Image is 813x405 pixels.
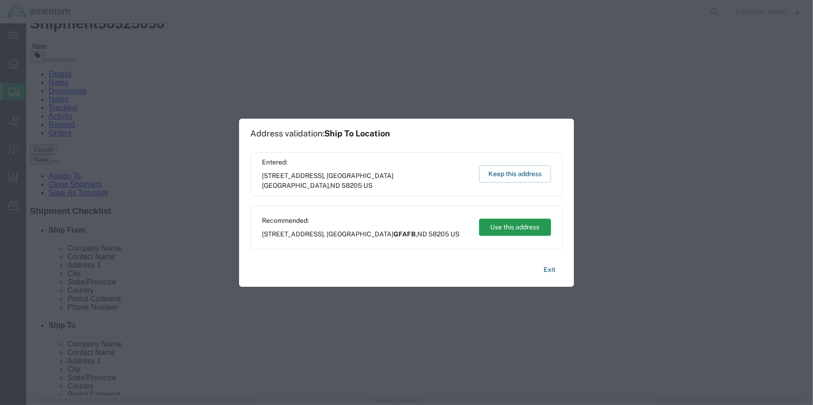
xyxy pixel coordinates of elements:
[324,128,390,138] span: Ship To Location
[393,230,416,238] span: GFAFB
[479,165,551,183] button: Keep this address
[341,182,362,189] span: 58205
[262,229,459,239] span: [STREET_ADDRESS], [GEOGRAPHIC_DATA] ,
[250,128,390,139] h1: Address validation:
[450,230,459,238] span: US
[363,182,372,189] span: US
[479,219,551,236] button: Use this address
[262,157,470,167] span: Entered:
[262,216,459,226] span: Recommended:
[536,262,563,278] button: Exit
[330,182,340,189] span: ND
[428,230,449,238] span: 58205
[262,171,470,191] span: [STREET_ADDRESS], [GEOGRAPHIC_DATA] ,
[417,230,427,238] span: ND
[262,182,329,189] span: [GEOGRAPHIC_DATA]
